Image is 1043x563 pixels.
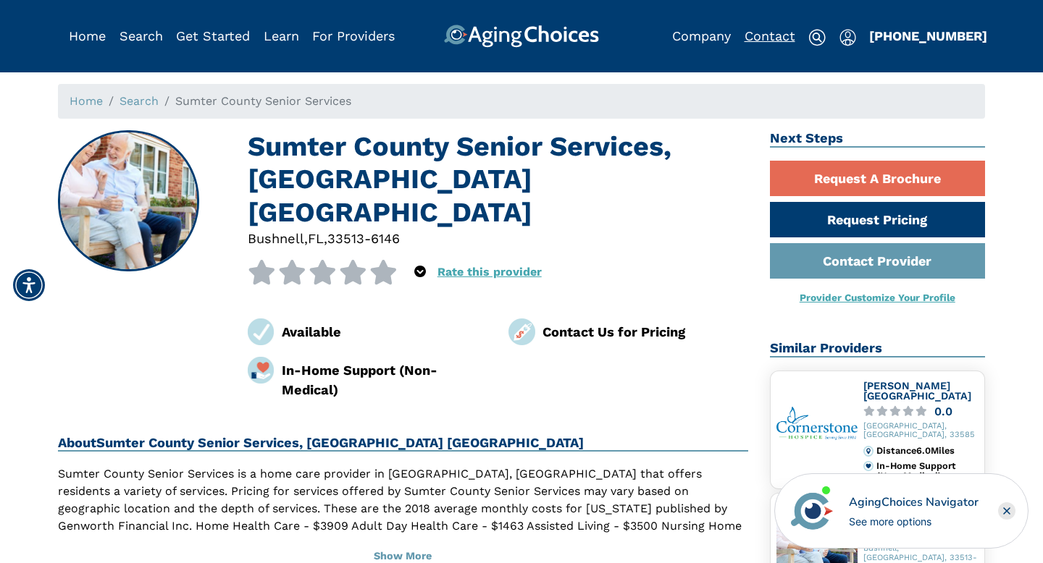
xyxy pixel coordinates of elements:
[58,84,985,119] nav: breadcrumb
[934,406,952,417] div: 0.0
[282,322,487,342] div: Available
[70,94,103,108] a: Home
[59,132,198,271] img: Sumter County Senior Services, Bushnell FL
[175,94,351,108] span: Sumter County Senior Services
[849,494,979,511] div: AgingChoices Navigator
[745,28,795,43] a: Contact
[282,360,487,400] div: In-Home Support (Non-Medical)
[839,25,856,48] div: Popover trigger
[863,446,874,456] img: distance.svg
[312,28,395,43] a: For Providers
[248,231,304,246] span: Bushnell
[808,29,826,46] img: search-icon.svg
[120,25,163,48] div: Popover trigger
[869,28,987,43] a: [PHONE_NUMBER]
[324,231,327,246] span: ,
[176,28,250,43] a: Get Started
[876,461,979,482] div: In-Home Support (Non-Medical)
[437,265,542,279] a: Rate this provider
[327,229,400,248] div: 33513-6146
[839,29,856,46] img: user-icon.svg
[876,446,979,456] div: Distance 6.0 Miles
[120,28,163,43] a: Search
[304,231,308,246] span: ,
[770,130,986,148] h2: Next Steps
[672,28,731,43] a: Company
[58,435,748,452] h2: About Sumter County Senior Services, [GEOGRAPHIC_DATA] [GEOGRAPHIC_DATA]
[849,514,979,529] div: See more options
[800,292,955,303] a: Provider Customize Your Profile
[308,231,324,246] span: FL
[414,260,426,284] div: Popover trigger
[998,502,1015,520] div: Close
[264,28,299,43] a: Learn
[770,202,986,237] a: Request Pricing
[248,130,748,229] h1: Sumter County Senior Services, [GEOGRAPHIC_DATA] [GEOGRAPHIC_DATA]
[787,486,837,536] img: avatar
[863,380,971,402] a: [PERSON_NAME][GEOGRAPHIC_DATA]
[770,243,986,279] a: Contact Provider
[13,269,45,301] div: Accessibility Menu
[58,465,748,552] p: Sumter County Senior Services is a home care provider in [GEOGRAPHIC_DATA], [GEOGRAPHIC_DATA] tha...
[770,340,986,357] h2: Similar Providers
[863,406,979,417] a: 0.0
[863,422,979,441] div: [GEOGRAPHIC_DATA], [GEOGRAPHIC_DATA], 33585
[770,161,986,196] a: Request A Brochure
[863,461,874,471] img: primary.svg
[69,28,106,43] a: Home
[543,322,748,342] div: Contact Us for Pricing
[120,94,159,108] a: Search
[444,25,599,48] img: AgingChoices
